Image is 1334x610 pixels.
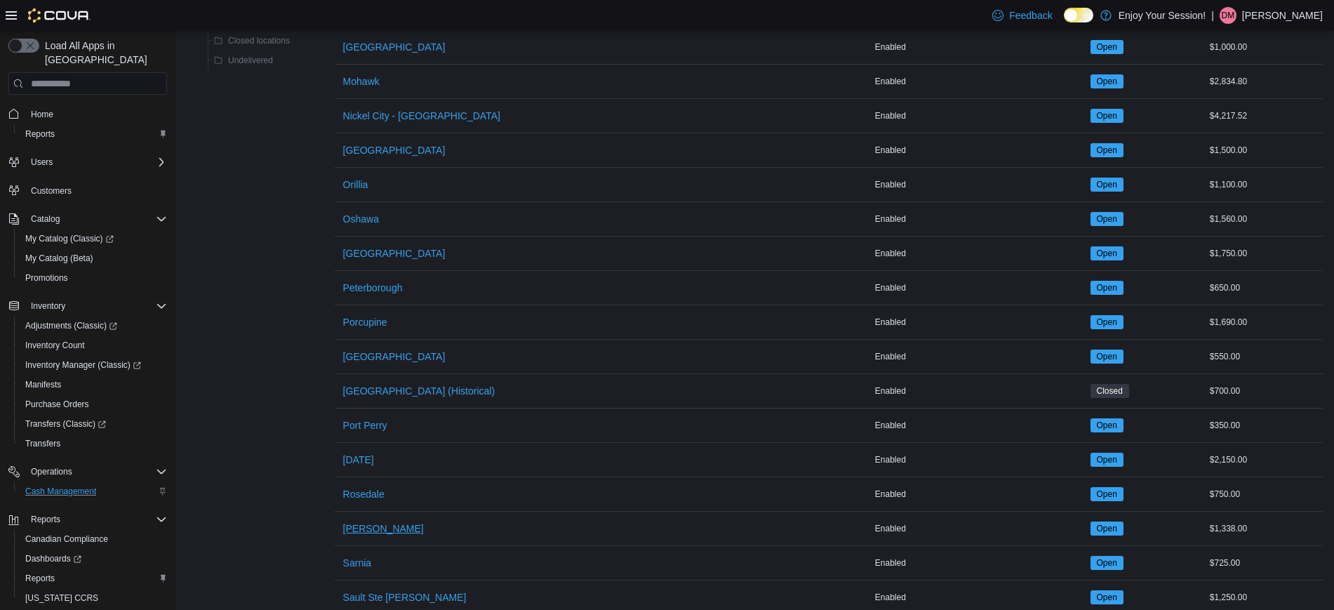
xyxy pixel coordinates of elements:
[1097,75,1117,88] span: Open
[20,416,112,432] a: Transfers (Classic)
[228,55,273,66] span: Undelivered
[1009,8,1052,22] span: Feedback
[39,39,167,67] span: Load All Apps in [GEOGRAPHIC_DATA]
[20,416,167,432] span: Transfers (Classic)
[31,300,65,312] span: Inventory
[14,482,173,501] button: Cash Management
[20,230,119,247] a: My Catalog (Classic)
[338,343,451,371] button: [GEOGRAPHIC_DATA]
[14,529,173,549] button: Canadian Compliance
[1222,7,1235,24] span: DM
[1090,74,1123,88] span: Open
[343,109,500,123] span: Nickel City - [GEOGRAPHIC_DATA]
[1097,213,1117,225] span: Open
[20,590,167,606] span: Washington CCRS
[1207,314,1323,331] div: $1,690.00
[872,314,1088,331] div: Enabled
[1207,486,1323,503] div: $750.00
[20,531,167,548] span: Canadian Compliance
[1090,556,1123,570] span: Open
[25,399,89,410] span: Purchase Orders
[14,124,173,144] button: Reports
[1090,384,1129,398] span: Closed
[343,453,374,467] span: [DATE]
[14,336,173,355] button: Inventory Count
[872,142,1088,159] div: Enabled
[31,109,53,120] span: Home
[20,270,74,286] a: Promotions
[872,486,1088,503] div: Enabled
[343,556,371,570] span: Sarnia
[25,438,60,449] span: Transfers
[1207,245,1323,262] div: $1,750.00
[338,515,429,543] button: [PERSON_NAME]
[1097,144,1117,157] span: Open
[1097,178,1117,191] span: Open
[20,570,60,587] a: Reports
[1090,453,1123,467] span: Open
[1090,246,1123,260] span: Open
[20,270,167,286] span: Promotions
[1090,40,1123,54] span: Open
[1207,417,1323,434] div: $350.00
[208,52,279,69] button: Undelivered
[338,67,385,95] button: Mohawk
[338,274,408,302] button: Peterborough
[25,154,167,171] span: Users
[25,253,93,264] span: My Catalog (Beta)
[872,279,1088,296] div: Enabled
[343,178,368,192] span: Orillia
[1211,7,1214,24] p: |
[25,340,85,351] span: Inventory Count
[14,248,173,268] button: My Catalog (Beta)
[343,590,467,604] span: Sault Ste [PERSON_NAME]
[25,183,77,199] a: Customers
[20,250,99,267] a: My Catalog (Beta)
[25,320,117,331] span: Adjustments (Classic)
[1097,453,1117,466] span: Open
[1207,107,1323,124] div: $4,217.52
[25,298,71,314] button: Inventory
[14,316,173,336] a: Adjustments (Classic)
[1207,520,1323,537] div: $1,338.00
[3,462,173,482] button: Operations
[1207,555,1323,571] div: $725.00
[25,553,81,564] span: Dashboards
[3,209,173,229] button: Catalog
[872,348,1088,365] div: Enabled
[1207,73,1323,90] div: $2,834.80
[343,384,495,398] span: [GEOGRAPHIC_DATA] (Historical)
[31,157,53,168] span: Users
[20,550,87,567] a: Dashboards
[20,317,167,334] span: Adjustments (Classic)
[25,573,55,584] span: Reports
[338,480,390,508] button: Rosedale
[25,182,167,199] span: Customers
[1090,350,1123,364] span: Open
[1207,142,1323,159] div: $1,500.00
[1090,487,1123,501] span: Open
[338,33,451,61] button: [GEOGRAPHIC_DATA]
[20,317,123,334] a: Adjustments (Classic)
[31,213,60,225] span: Catalog
[31,185,72,197] span: Customers
[872,39,1088,55] div: Enabled
[25,486,96,497] span: Cash Management
[343,74,380,88] span: Mohawk
[25,128,55,140] span: Reports
[25,418,106,430] span: Transfers (Classic)
[1090,418,1123,432] span: Open
[14,229,173,248] a: My Catalog (Classic)
[343,315,387,329] span: Porcupine
[3,152,173,172] button: Users
[25,359,141,371] span: Inventory Manager (Classic)
[25,592,98,604] span: [US_STATE] CCRS
[14,355,173,375] a: Inventory Manager (Classic)
[20,376,67,393] a: Manifests
[872,245,1088,262] div: Enabled
[872,451,1088,468] div: Enabled
[25,298,167,314] span: Inventory
[338,549,377,577] button: Sarnia
[1207,211,1323,227] div: $1,560.00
